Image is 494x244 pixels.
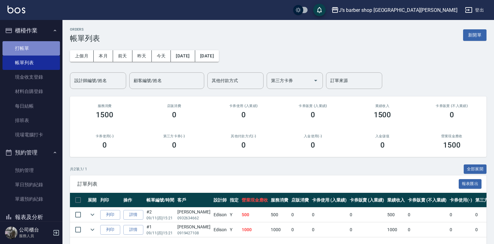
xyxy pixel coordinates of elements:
div: [PERSON_NAME] [177,209,210,215]
div: J’s barber shop [GEOGRAPHIC_DATA][PERSON_NAME] [339,6,457,14]
th: 卡券使用(-) [448,193,474,207]
h3: 帳單列表 [70,34,100,43]
td: #2 [145,207,176,222]
th: 指定 [228,193,240,207]
button: 上個月 [70,50,94,62]
h3: 0 [172,141,176,149]
img: Person [5,227,17,239]
td: 0 [290,207,310,222]
th: 展開 [86,193,99,207]
td: 500 [386,207,406,222]
th: 卡券販賣 (不入業績) [406,193,448,207]
th: 卡券使用 (入業績) [310,193,348,207]
a: 打帳單 [2,41,60,56]
p: 09/11 (四) 15:21 [146,230,174,236]
th: 客戶 [176,193,212,207]
th: 列印 [99,193,122,207]
td: 1000 [386,222,406,237]
h2: 入金儲值 [355,134,409,138]
td: 0 [348,207,386,222]
td: 0 [310,207,348,222]
th: 營業現金應收 [240,193,269,207]
h2: 店販消費 [147,104,201,108]
button: J’s barber shop [GEOGRAPHIC_DATA][PERSON_NAME] [329,4,460,17]
button: 報表及分析 [2,209,60,225]
p: 服務人員 [19,233,51,239]
h3: 0 [311,141,315,149]
a: 單週預約紀錄 [2,192,60,206]
h2: 業績收入 [355,104,409,108]
a: 現場電腦打卡 [2,128,60,142]
h3: 1500 [374,110,391,119]
td: 1000 [269,222,290,237]
td: 0 [406,222,448,237]
a: 詳情 [123,210,143,220]
a: 報表匯出 [459,181,482,187]
button: Open [311,76,321,85]
button: 昨天 [132,50,152,62]
h2: 營業現金應收 [425,134,479,138]
h3: 服務消費 [77,104,132,108]
button: 新開單 [463,29,487,41]
button: 登出 [462,4,487,16]
td: 0 [348,222,386,237]
a: 帳單列表 [2,56,60,70]
td: Y [228,222,240,237]
h3: 0 [450,110,454,119]
a: 預約管理 [2,163,60,178]
a: 單日預約紀錄 [2,178,60,192]
button: 列印 [100,225,120,235]
p: 09/11 (四) 15:21 [146,215,174,221]
td: 0 [290,222,310,237]
h2: 其他付款方式(-) [216,134,271,138]
h2: ORDERS [70,27,100,32]
button: 列印 [100,210,120,220]
td: 0 [448,207,474,222]
button: 前天 [113,50,132,62]
button: 本月 [94,50,113,62]
th: 服務消費 [269,193,290,207]
button: 報表匯出 [459,179,482,189]
p: 共 2 筆, 1 / 1 [70,166,87,172]
span: 訂單列表 [77,181,459,187]
button: save [313,4,326,16]
th: 店販消費 [290,193,310,207]
h3: 1500 [96,110,113,119]
td: 1000 [240,222,269,237]
td: #1 [145,222,176,237]
a: 新開單 [463,32,487,38]
h3: 0 [241,110,246,119]
th: 業績收入 [386,193,406,207]
button: [DATE] [171,50,195,62]
h3: 0 [241,141,246,149]
td: 0 [448,222,474,237]
button: [DATE] [195,50,219,62]
h2: 卡券販賣 (入業績) [286,104,340,108]
a: 每日結帳 [2,99,60,113]
h2: 入金使用(-) [286,134,340,138]
th: 設計師 [212,193,228,207]
button: 櫃檯作業 [2,22,60,39]
h3: 0 [102,141,107,149]
h2: 卡券販賣 (不入業績) [425,104,479,108]
p: 0932634662 [177,215,210,221]
a: 現金收支登錄 [2,70,60,84]
td: 500 [269,207,290,222]
td: Y [228,207,240,222]
a: 排班表 [2,113,60,128]
th: 帳單編號/時間 [145,193,176,207]
h2: 第三方卡券(-) [147,134,201,138]
button: expand row [88,225,97,234]
th: 卡券販賣 (入業績) [348,193,386,207]
td: Edison [212,207,228,222]
h2: 卡券使用 (入業績) [216,104,271,108]
img: Logo [7,6,25,13]
button: 今天 [152,50,171,62]
h3: 0 [172,110,176,119]
button: 預約管理 [2,144,60,161]
h5: 公司櫃台 [19,227,51,233]
td: 500 [240,207,269,222]
a: 材料自購登錄 [2,84,60,99]
button: 全部展開 [464,164,487,174]
h2: 卡券使用(-) [77,134,132,138]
